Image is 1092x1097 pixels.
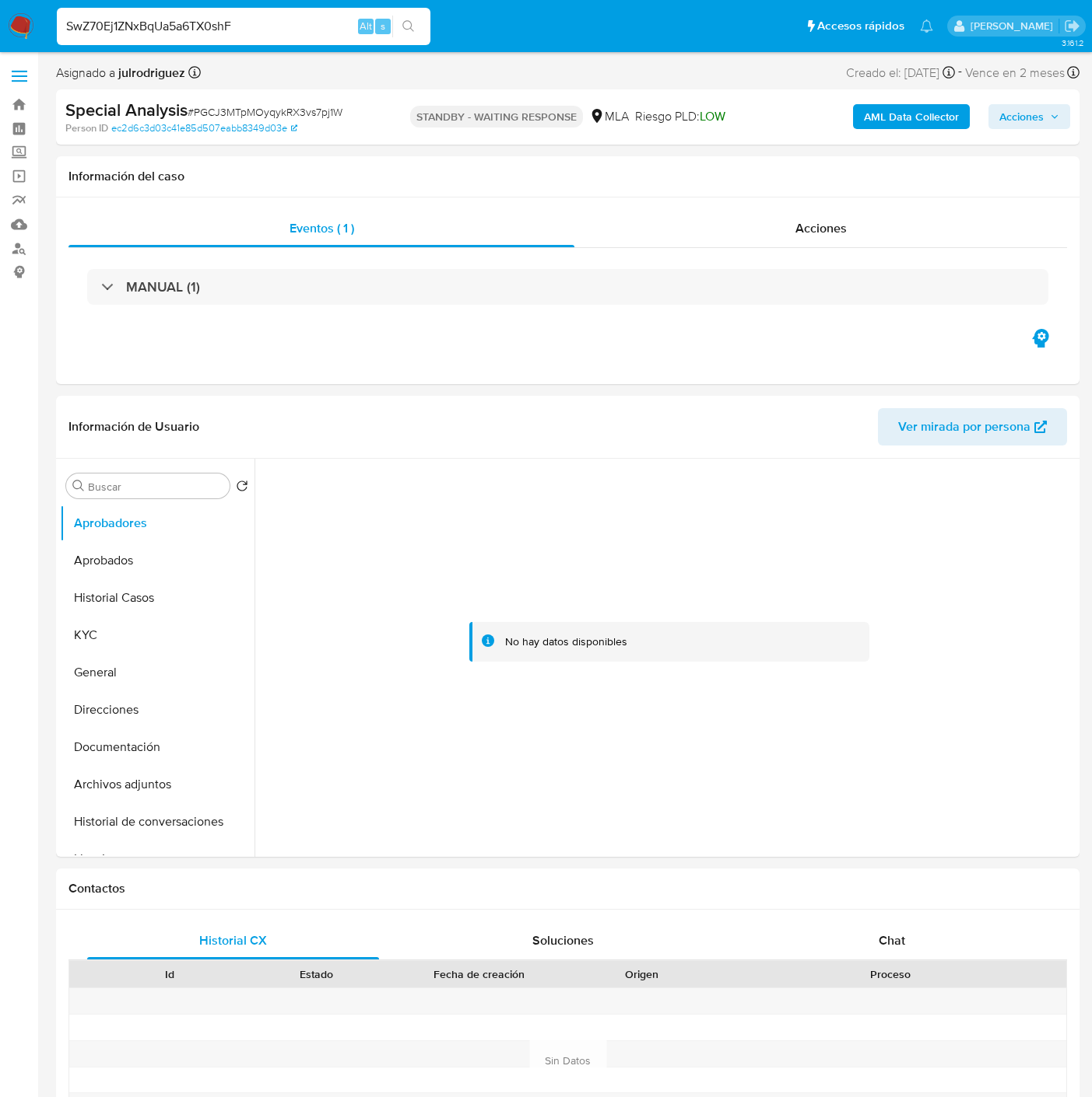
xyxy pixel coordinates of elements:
span: Historial CX [199,931,267,949]
button: Aprobadores [60,505,255,542]
button: Ver mirada por persona [878,408,1067,445]
h3: MANUAL (1) [126,278,200,295]
a: Salir [1064,18,1080,34]
button: Buscar [72,480,85,492]
button: Acciones [988,104,1070,129]
span: Acciones [999,104,1044,129]
div: Id [107,966,233,982]
a: ec2d6c3d03c41e85d507eabb8349d03e [111,121,297,135]
span: LOW [700,107,725,125]
button: Lista Interna [60,840,255,878]
span: Alt [360,19,372,33]
div: MLA [589,108,629,125]
h1: Información del caso [68,169,1067,184]
div: Origen [579,966,704,982]
span: Acciones [795,219,847,237]
div: Fecha de creación [401,966,557,982]
div: Estado [255,966,380,982]
p: STANDBY - WAITING RESPONSE [410,106,583,128]
div: Creado el: [DATE] [846,62,955,83]
span: Soluciones [532,931,594,949]
span: # PGCJ3MTpMOyqykRX3vs7pj1W [188,104,342,120]
b: Special Analysis [65,97,188,122]
input: Buscar [88,480,223,494]
span: s [381,19,385,33]
button: General [60,654,255,691]
b: Person ID [65,121,108,135]
div: MANUAL (1) [87,269,1048,305]
span: Ver mirada por persona [898,408,1031,445]
button: search-icon [392,16,424,37]
h1: Información de Usuario [68,419,199,435]
span: Vence en 2 meses [965,65,1065,82]
button: Documentación [60,728,255,766]
div: Proceso [726,966,1055,982]
a: Notificaciones [920,19,933,33]
button: Volver al orden por defecto [236,480,248,497]
b: julrodriguez [115,64,185,82]
button: Aprobados [60,542,255,579]
span: - [958,62,962,83]
span: Riesgo PLD: [635,108,725,125]
button: KYC [60,617,255,654]
span: Accesos rápidos [817,18,904,34]
button: AML Data Collector [853,104,970,129]
span: Chat [879,931,905,949]
button: Historial de conversaciones [60,803,255,840]
input: Buscar usuario o caso... [57,16,430,37]
button: Historial Casos [60,579,255,617]
button: Direcciones [60,691,255,728]
p: julieta.rodriguez@mercadolibre.com [971,19,1059,33]
button: Archivos adjuntos [60,766,255,803]
span: Eventos ( 1 ) [290,219,354,237]
span: Asignado a [56,65,185,82]
h1: Contactos [68,881,1067,896]
b: AML Data Collector [864,104,959,129]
